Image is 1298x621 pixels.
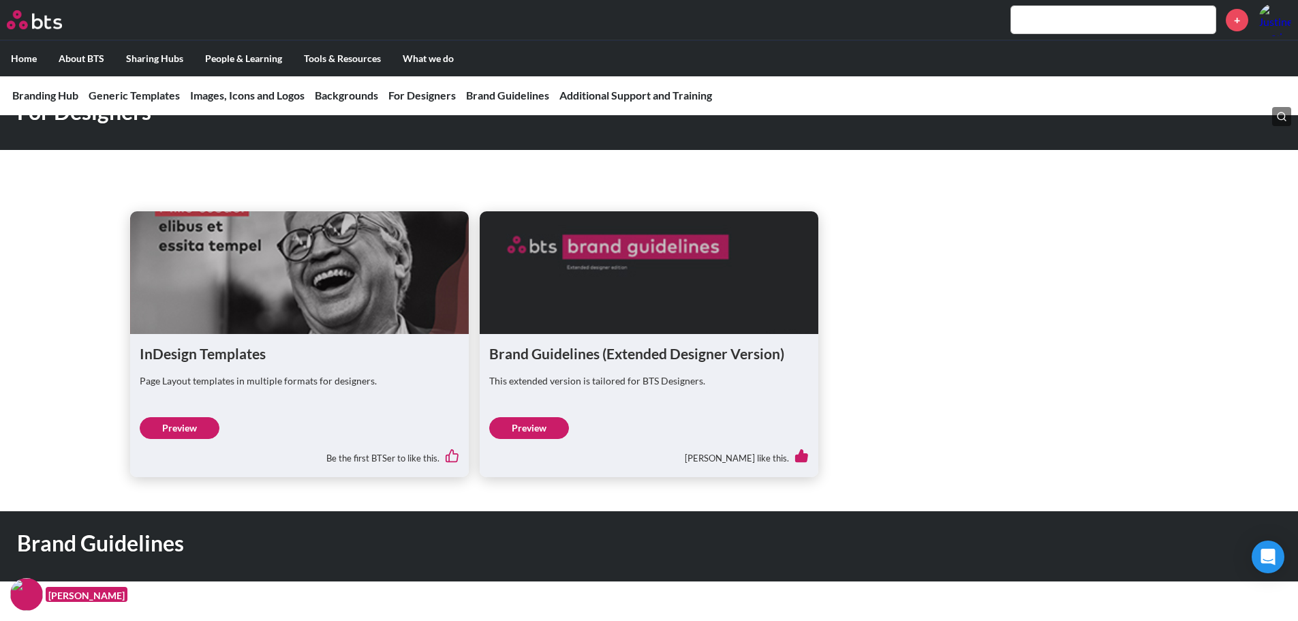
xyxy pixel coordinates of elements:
[1258,3,1291,36] a: Profile
[466,89,549,102] a: Brand Guidelines
[559,89,712,102] a: Additional Support and Training
[46,587,127,603] figcaption: [PERSON_NAME]
[7,10,87,29] a: Go home
[489,374,809,388] p: This extended version is tailored for BTS Designers.
[489,344,809,363] h1: Brand Guidelines (Extended Designer Version)
[293,41,392,76] label: Tools & Resources
[194,41,293,76] label: People & Learning
[388,89,456,102] a: For Designers
[190,89,305,102] a: Images, Icons and Logos
[1258,3,1291,36] img: Justine Read
[115,41,194,76] label: Sharing Hubs
[315,89,378,102] a: Backgrounds
[140,439,459,468] div: Be the first BTSer to like this.
[7,10,62,29] img: BTS Logo
[12,89,78,102] a: Branding Hub
[392,41,465,76] label: What we do
[17,528,901,559] h1: Brand Guidelines
[140,344,459,363] h1: InDesign Templates
[10,578,43,611] img: F
[1252,541,1284,573] div: Open Intercom Messenger
[1226,9,1248,31] a: +
[489,417,569,439] a: Preview
[489,439,809,468] div: [PERSON_NAME] like this.
[140,374,459,388] p: Page Layout templates in multiple formats for designers.
[48,41,115,76] label: About BTS
[89,89,180,102] a: Generic Templates
[140,417,219,439] a: Preview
